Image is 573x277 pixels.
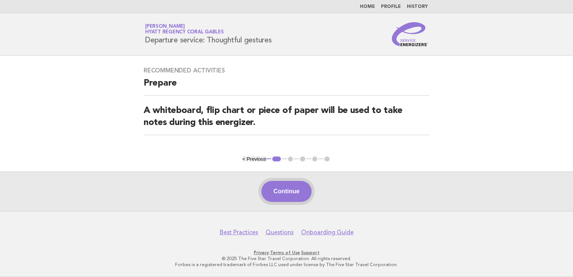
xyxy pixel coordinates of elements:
h2: A whiteboard, flip chart or piece of paper will be used to take notes during this energizer. [144,105,429,135]
p: · · [57,250,516,256]
span: Hyatt Regency Coral Gables [145,30,224,35]
a: Questions [265,229,294,236]
button: 1 [271,155,282,163]
button: < Previous [242,156,266,162]
a: Terms of Use [270,250,300,255]
h1: Departure service: Thoughtful gestures [145,24,272,44]
h2: Prepare [144,77,429,96]
a: Best Practices [220,229,258,236]
a: Support [301,250,319,255]
img: Service Energizers [392,22,428,46]
a: [PERSON_NAME]Hyatt Regency Coral Gables [145,24,224,35]
a: Home [360,5,375,9]
a: Onboarding Guide [301,229,354,236]
h3: Recommended activities [144,67,429,74]
p: Forbes is a registered trademark of Forbes LLC used under license by The Five Star Travel Corpora... [57,262,516,268]
button: Continue [261,181,311,202]
a: History [407,5,428,9]
a: Privacy [254,250,269,255]
p: © 2025 The Five Star Travel Corporation. All rights reserved. [57,256,516,262]
a: Profile [381,5,401,9]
